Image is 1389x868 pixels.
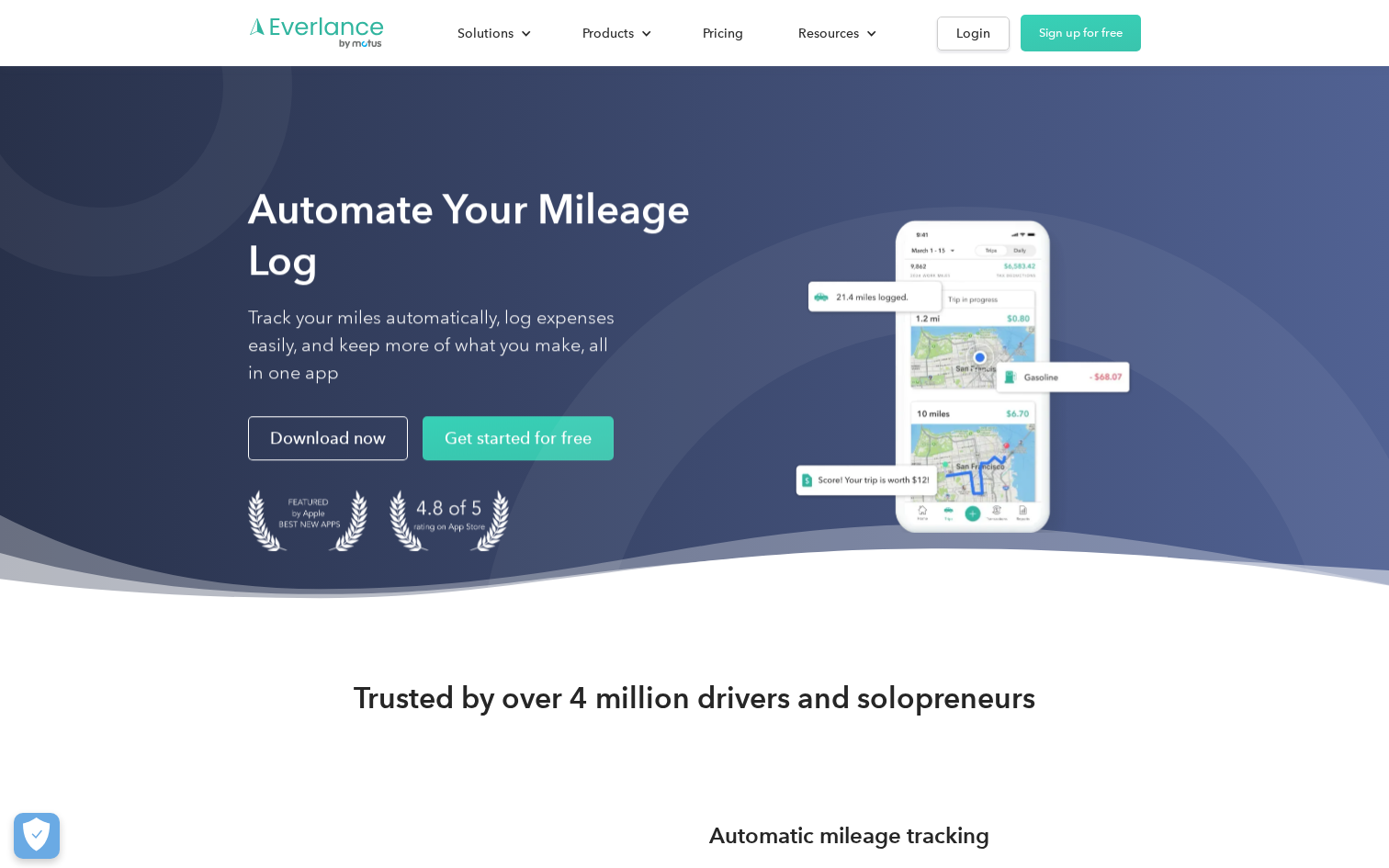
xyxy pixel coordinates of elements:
a: Get started for free [423,416,614,460]
a: Sign up for free [1021,15,1141,51]
img: Everlance, mileage tracker app, expense tracking app [774,207,1141,555]
button: Cookies Settings [14,813,60,859]
a: Pricing [684,17,762,50]
strong: Automate Your Mileage Log [248,185,690,285]
p: Track your miles automatically, log expenses easily, and keep more of what you make, all in one app [248,304,615,387]
div: Products [564,17,666,50]
div: Resources [798,22,859,45]
div: Login [956,22,990,45]
a: Download now [248,416,408,460]
div: Solutions [439,17,546,50]
h3: Automatic mileage tracking [709,819,989,852]
img: Badge for Featured by Apple Best New Apps [248,490,367,551]
img: 4.9 out of 5 stars on the app store [390,490,509,551]
a: Login [937,17,1010,51]
div: Solutions [457,22,514,45]
strong: Trusted by over 4 million drivers and solopreneurs [354,680,1035,716]
div: Pricing [703,22,743,45]
div: Products [582,22,634,45]
div: Resources [780,17,891,50]
a: Go to homepage [248,16,386,51]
